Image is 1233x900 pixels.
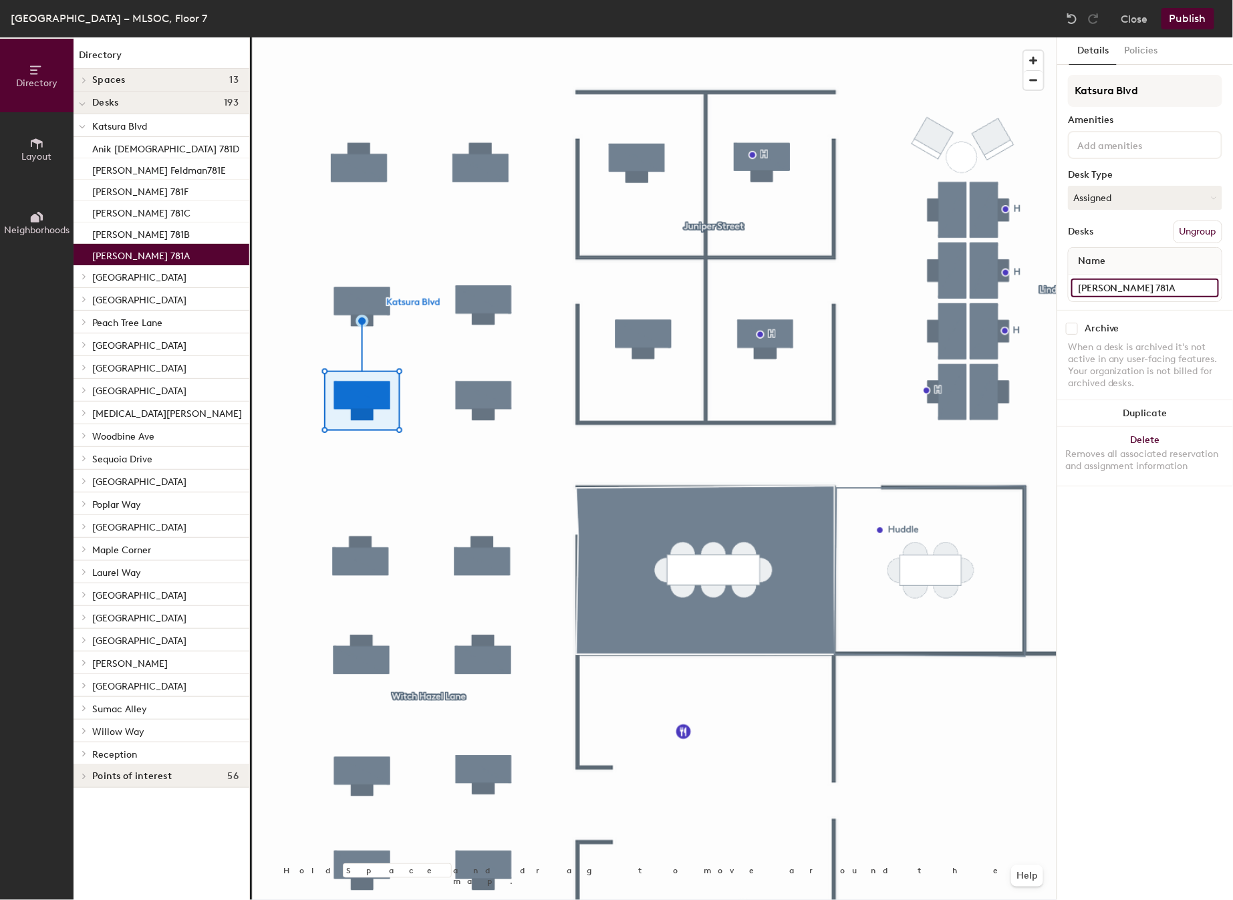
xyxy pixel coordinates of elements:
[22,151,52,162] span: Layout
[1087,12,1100,25] img: Redo
[92,204,190,219] p: [PERSON_NAME] 781C
[92,272,186,283] span: [GEOGRAPHIC_DATA]
[92,247,190,262] p: [PERSON_NAME] 781A
[224,98,239,108] span: 193
[92,681,186,692] span: [GEOGRAPHIC_DATA]
[1069,37,1117,65] button: Details
[1161,8,1214,29] button: Publish
[1085,323,1119,334] div: Archive
[92,476,186,488] span: [GEOGRAPHIC_DATA]
[1121,8,1148,29] button: Close
[92,545,151,556] span: Maple Corner
[1075,136,1195,152] input: Add amenities
[92,386,186,397] span: [GEOGRAPHIC_DATA]
[11,10,207,27] div: [GEOGRAPHIC_DATA] – MLSOC, Floor 7
[227,771,239,782] span: 56
[16,78,57,89] span: Directory
[92,749,137,760] span: Reception
[1071,249,1112,273] span: Name
[92,522,186,533] span: [GEOGRAPHIC_DATA]
[92,75,126,86] span: Spaces
[92,431,154,442] span: Woodbine Ave
[92,771,172,782] span: Points of interest
[4,224,70,236] span: Neighborhoods
[92,408,242,420] span: [MEDICAL_DATA][PERSON_NAME]
[92,121,147,132] span: Katsura Blvd
[92,635,186,647] span: [GEOGRAPHIC_DATA]
[1068,186,1222,210] button: Assigned
[1057,400,1233,427] button: Duplicate
[1011,865,1043,887] button: Help
[1071,279,1219,297] input: Unnamed desk
[229,75,239,86] span: 13
[92,590,186,601] span: [GEOGRAPHIC_DATA]
[92,613,186,624] span: [GEOGRAPHIC_DATA]
[92,567,141,579] span: Laurel Way
[74,48,249,69] h1: Directory
[1065,12,1079,25] img: Undo
[92,295,186,306] span: [GEOGRAPHIC_DATA]
[92,499,141,510] span: Poplar Way
[92,225,190,241] p: [PERSON_NAME] 781B
[92,454,152,465] span: Sequoia Drive
[92,726,144,738] span: Willow Way
[92,317,162,329] span: Peach Tree Lane
[92,704,147,715] span: Sumac Alley
[92,161,226,176] p: [PERSON_NAME] Feldman781E
[92,98,118,108] span: Desks
[1117,37,1166,65] button: Policies
[1068,115,1222,126] div: Amenities
[1057,427,1233,486] button: DeleteRemoves all associated reservation and assignment information
[92,182,188,198] p: [PERSON_NAME] 781F
[92,140,239,155] p: Anik [DEMOGRAPHIC_DATA] 781D
[92,340,186,351] span: [GEOGRAPHIC_DATA]
[92,658,168,669] span: [PERSON_NAME]
[92,363,186,374] span: [GEOGRAPHIC_DATA]
[1068,341,1222,390] div: When a desk is archived it's not active in any user-facing features. Your organization is not bil...
[1068,227,1093,237] div: Desks
[1068,170,1222,180] div: Desk Type
[1065,448,1225,472] div: Removes all associated reservation and assignment information
[1174,220,1222,243] button: Ungroup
